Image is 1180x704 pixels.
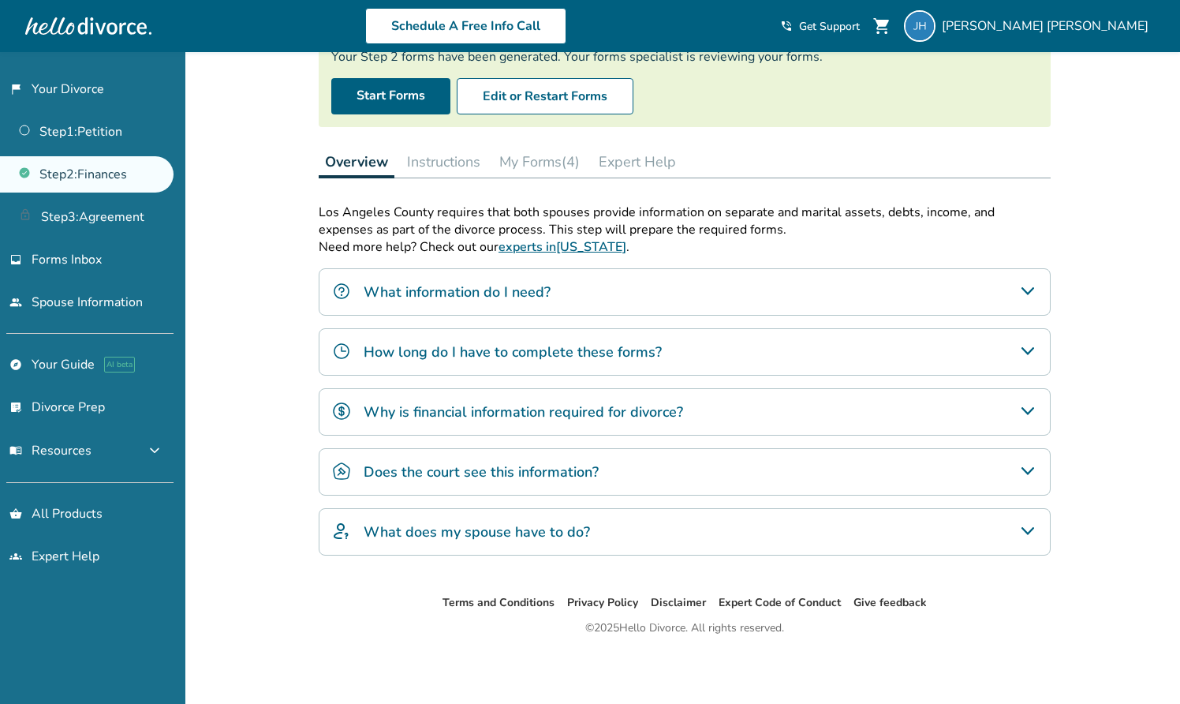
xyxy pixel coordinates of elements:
[9,442,91,459] span: Resources
[9,296,22,309] span: people
[319,388,1051,436] div: Why is financial information required for divorce?
[442,595,555,610] a: Terms and Conditions
[1101,628,1180,704] iframe: Chat Widget
[364,282,551,302] h4: What information do I need?
[567,595,638,610] a: Privacy Policy
[364,342,662,362] h4: How long do I have to complete these forms?
[319,508,1051,556] div: What does my spouse have to do?
[9,550,22,563] span: groups
[9,401,22,414] span: list_alt_check
[331,48,1038,66] div: Your Step 2 forms have been generated. Your forms specialist is reviewing your forms.
[9,507,22,520] span: shopping_basket
[332,462,351,481] img: Does the court see this information?
[319,204,1051,238] p: Los Angeles County requires that both spouses provide information on separate and marital assets,...
[9,444,22,457] span: menu_book
[332,282,351,301] img: What information do I need?
[799,19,860,34] span: Get Support
[401,146,487,178] button: Instructions
[457,78,633,114] button: Edit or Restart Forms
[942,17,1155,35] span: [PERSON_NAME] [PERSON_NAME]
[651,594,706,612] li: Disclaimer
[9,83,22,95] span: flag_2
[319,238,1051,256] p: Need more help? Check out our .
[780,20,793,32] span: phone_in_talk
[9,253,22,266] span: inbox
[319,328,1051,376] div: How long do I have to complete these forms?
[364,522,590,542] h4: What does my spouse have to do?
[585,619,784,638] div: © 2025 Hello Divorce. All rights reserved.
[332,342,351,361] img: How long do I have to complete these forms?
[592,146,682,178] button: Expert Help
[32,251,102,268] span: Forms Inbox
[332,402,351,421] img: Why is financial information required for divorce?
[319,146,394,178] button: Overview
[904,10,935,42] img: jhitcharoo@gmail.com
[853,594,927,612] li: Give feedback
[9,358,22,371] span: explore
[145,441,164,460] span: expand_more
[364,462,599,482] h4: Does the court see this information?
[319,448,1051,496] div: Does the court see this information?
[719,595,841,610] a: Expert Code of Conduct
[331,78,450,114] a: Start Forms
[364,402,683,422] h4: Why is financial information required for divorce?
[365,8,566,44] a: Schedule A Free Info Call
[872,17,891,36] span: shopping_cart
[104,357,135,373] span: AI beta
[332,522,351,541] img: What does my spouse have to do?
[780,19,860,34] a: phone_in_talkGet Support
[319,268,1051,316] div: What information do I need?
[499,238,626,256] a: experts in[US_STATE]
[493,146,586,178] button: My Forms(4)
